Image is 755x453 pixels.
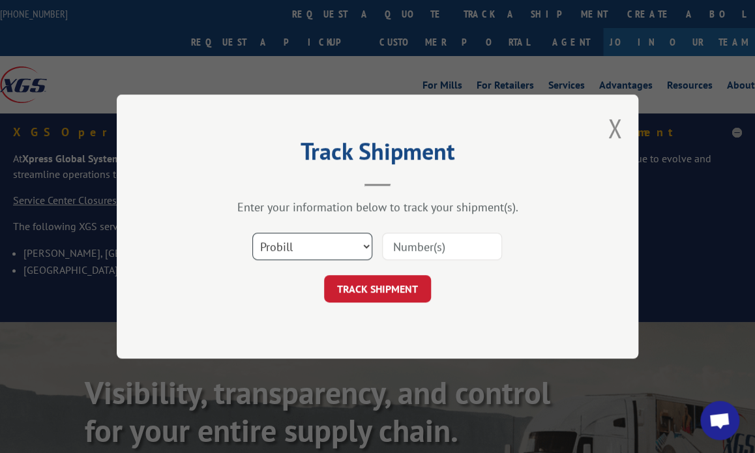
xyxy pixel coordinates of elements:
[324,275,431,302] button: TRACK SHIPMENT
[182,199,573,214] div: Enter your information below to track your shipment(s).
[608,111,622,145] button: Close modal
[382,233,502,260] input: Number(s)
[700,401,739,440] a: Open chat
[182,142,573,167] h2: Track Shipment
